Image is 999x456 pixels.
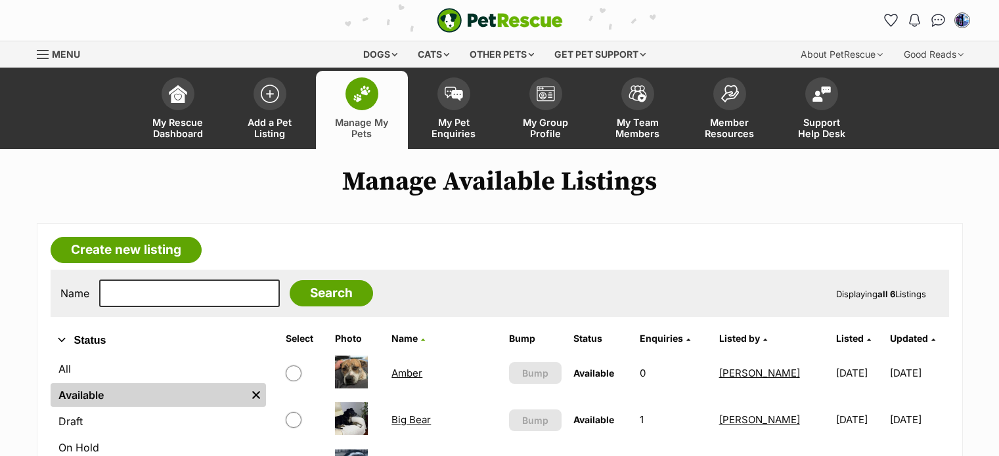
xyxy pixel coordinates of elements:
[890,350,948,396] td: [DATE]
[522,413,548,427] span: Bump
[877,289,895,299] strong: all 6
[500,71,592,149] a: My Group Profile
[931,14,945,27] img: chat-41dd97257d64d25036548639549fe6c8038ab92f7586957e7f3b1b290dea8141.svg
[437,8,563,33] a: PetRescue
[719,367,800,379] a: [PERSON_NAME]
[51,357,266,381] a: All
[516,117,575,139] span: My Group Profile
[904,10,925,31] button: Notifications
[592,71,684,149] a: My Team Members
[640,333,690,344] a: Enquiries
[634,397,712,442] td: 1
[424,117,483,139] span: My Pet Enquiries
[719,333,767,344] a: Listed by
[391,367,422,379] a: Amber
[261,85,279,103] img: add-pet-listing-icon-0afa8454b4691262ce3f59096e99ab1cd57d4a30225e0717b998d2c9b9846f56.svg
[792,117,851,139] span: Support Help Desk
[316,71,408,149] a: Manage My Pets
[791,41,892,68] div: About PetRescue
[391,413,431,426] a: Big Bear
[890,333,928,344] span: Updated
[522,366,548,380] span: Bump
[956,14,969,27] img: Cheryl Fitton profile pic
[776,71,868,149] a: Support Help Desk
[60,287,89,299] label: Name
[330,328,385,349] th: Photo
[509,362,562,384] button: Bump
[240,117,300,139] span: Add a Pet Listing
[437,8,563,33] img: logo-e224e6f780fb5917bec1dbf3a21bbac754714ae5b6737aabdf751b685950b380.svg
[509,409,562,431] button: Bump
[721,85,739,102] img: member-resources-icon-8e73f808a243e03378d46382f2149f9095a855e16c252ad45f914b54edf8863c.svg
[51,332,266,349] button: Status
[353,85,371,102] img: manage-my-pets-icon-02211641906a0b7f246fdf0571729dbe1e7629f14944591b6c1af311fb30b64b.svg
[391,333,425,344] a: Name
[51,409,266,433] a: Draft
[928,10,949,31] a: Conversations
[719,333,760,344] span: Listed by
[881,10,902,31] a: Favourites
[52,49,80,60] span: Menu
[831,350,889,396] td: [DATE]
[608,117,667,139] span: My Team Members
[684,71,776,149] a: Member Resources
[881,10,973,31] ul: Account quick links
[409,41,458,68] div: Cats
[573,414,614,425] span: Available
[909,14,920,27] img: notifications-46538b983faf8c2785f20acdc204bb7945ddae34d4c08c2a6579f10ce5e182be.svg
[354,41,407,68] div: Dogs
[51,383,246,407] a: Available
[224,71,316,149] a: Add a Pet Listing
[37,41,89,65] a: Menu
[890,397,948,442] td: [DATE]
[836,333,871,344] a: Listed
[836,289,926,299] span: Displaying Listings
[831,397,889,442] td: [DATE]
[812,86,831,102] img: help-desk-icon-fdf02630f3aa405de69fd3d07c3f3aa587a6932b1a1747fa1d2bba05be0121f9.svg
[460,41,543,68] div: Other pets
[504,328,567,349] th: Bump
[132,71,224,149] a: My Rescue Dashboard
[640,333,683,344] span: translation missing: en.admin.listings.index.attributes.enquiries
[836,333,864,344] span: Listed
[890,333,935,344] a: Updated
[391,333,418,344] span: Name
[719,413,800,426] a: [PERSON_NAME]
[700,117,759,139] span: Member Resources
[332,117,391,139] span: Manage My Pets
[51,237,202,263] a: Create new listing
[290,280,373,306] input: Search
[408,71,500,149] a: My Pet Enquiries
[895,41,973,68] div: Good Reads
[545,41,655,68] div: Get pet support
[280,328,329,349] th: Select
[634,350,712,396] td: 0
[629,85,647,102] img: team-members-icon-5396bd8760b3fe7c0b43da4ab00e1e3bb1a5d9ba89233759b79545d2d3fc5d0d.svg
[169,85,187,103] img: dashboard-icon-eb2f2d2d3e046f16d808141f083e7271f6b2e854fb5c12c21221c1fb7104beca.svg
[952,10,973,31] button: My account
[445,87,463,101] img: pet-enquiries-icon-7e3ad2cf08bfb03b45e93fb7055b45f3efa6380592205ae92323e6603595dc1f.svg
[573,367,614,379] span: Available
[148,117,208,139] span: My Rescue Dashboard
[246,383,266,407] a: Remove filter
[537,86,555,102] img: group-profile-icon-3fa3cf56718a62981997c0bc7e787c4b2cf8bcc04b72c1350f741eb67cf2f40e.svg
[568,328,633,349] th: Status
